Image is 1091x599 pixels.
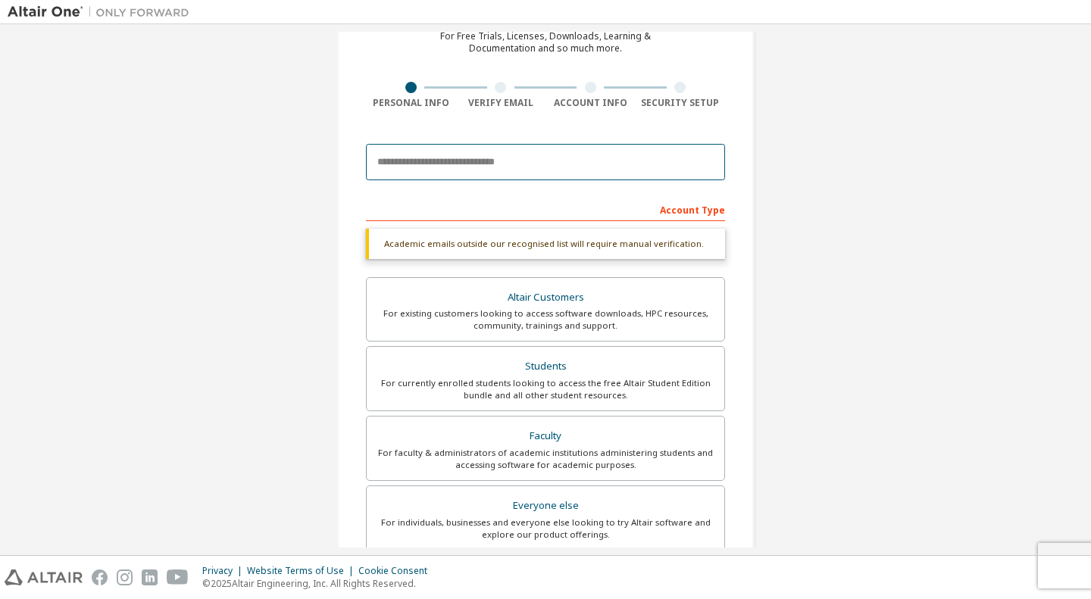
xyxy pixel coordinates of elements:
[142,569,158,585] img: linkedin.svg
[376,447,715,471] div: For faculty & administrators of academic institutions administering students and accessing softwa...
[247,565,358,577] div: Website Terms of Use
[456,97,546,109] div: Verify Email
[376,495,715,516] div: Everyone else
[376,426,715,447] div: Faculty
[117,569,133,585] img: instagram.svg
[366,229,725,259] div: Academic emails outside our recognised list will require manual verification.
[376,377,715,401] div: For currently enrolled students looking to access the free Altair Student Edition bundle and all ...
[545,97,636,109] div: Account Info
[376,516,715,541] div: For individuals, businesses and everyone else looking to try Altair software and explore our prod...
[8,5,197,20] img: Altair One
[366,97,456,109] div: Personal Info
[376,356,715,377] div: Students
[366,197,725,221] div: Account Type
[440,30,651,55] div: For Free Trials, Licenses, Downloads, Learning & Documentation and so much more.
[92,569,108,585] img: facebook.svg
[202,577,436,590] p: © 2025 Altair Engineering, Inc. All Rights Reserved.
[167,569,189,585] img: youtube.svg
[5,569,83,585] img: altair_logo.svg
[202,565,247,577] div: Privacy
[376,307,715,332] div: For existing customers looking to access software downloads, HPC resources, community, trainings ...
[376,287,715,308] div: Altair Customers
[636,97,726,109] div: Security Setup
[358,565,436,577] div: Cookie Consent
